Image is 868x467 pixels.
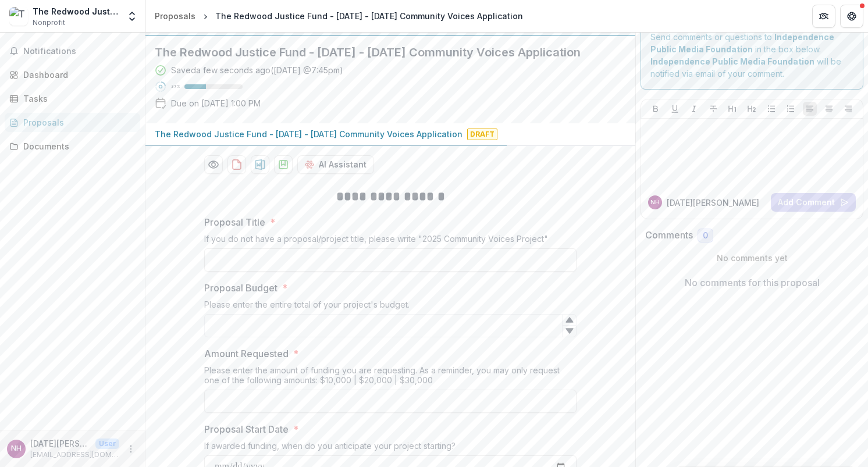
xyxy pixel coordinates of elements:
a: Dashboard [5,65,140,84]
p: User [95,439,119,449]
button: Open entity switcher [124,5,140,28]
div: The Redwood Justice Fund - [DATE] - [DATE] Community Voices Application [215,10,523,22]
button: download-proposal [227,155,246,174]
div: Noel Hanrahan [650,199,660,205]
button: Bold [649,102,663,116]
p: Proposal Title [204,215,265,229]
a: Tasks [5,89,140,108]
div: If you do not have a proposal/project title, please write "2025 Community Voices Project" [204,234,577,248]
button: Align Left [803,102,817,116]
div: The Redwood Justice Fund [33,5,119,17]
button: Underline [668,102,682,116]
p: No comments for this proposal [685,276,820,290]
div: Tasks [23,92,131,105]
p: [DATE][PERSON_NAME] [667,197,759,209]
p: Amount Requested [204,347,289,361]
p: The Redwood Justice Fund - [DATE] - [DATE] Community Voices Application [155,128,463,140]
nav: breadcrumb [150,8,528,24]
span: Nonprofit [33,17,65,28]
button: Heading 2 [745,102,759,116]
button: download-proposal [251,155,269,174]
div: Please enter the entire total of your project's budget. [204,300,577,314]
p: [EMAIL_ADDRESS][DOMAIN_NAME] [30,450,119,460]
span: 0 [703,231,708,241]
div: Documents [23,140,131,152]
button: Italicize [687,102,701,116]
div: Proposals [23,116,131,129]
button: Align Right [841,102,855,116]
a: Documents [5,137,140,156]
button: Get Help [840,5,863,28]
span: Notifications [23,47,136,56]
button: AI Assistant [297,155,374,174]
p: No comments yet [645,252,859,264]
div: Dashboard [23,69,131,81]
button: Partners [812,5,835,28]
p: Due on [DATE] 1:00 PM [171,97,261,109]
button: Notifications [5,42,140,60]
button: Strike [706,102,720,116]
button: Add Comment [771,193,856,212]
button: Ordered List [784,102,798,116]
p: Proposal Start Date [204,422,289,436]
p: Proposal Budget [204,281,278,295]
p: [DATE][PERSON_NAME] [30,437,91,450]
div: Saved a few seconds ago ( [DATE] @ 7:45pm ) [171,64,343,76]
button: Preview 01d9b422-99db-49ea-84b7-85c17a1038b9-0.pdf [204,155,223,174]
button: Align Center [822,102,836,116]
strong: Independence Public Media Foundation [650,56,814,66]
div: If awarded funding, when do you anticipate your project starting? [204,441,577,455]
a: Proposals [150,8,200,24]
div: Proposals [155,10,195,22]
button: download-proposal [274,155,293,174]
h2: The Redwood Justice Fund - [DATE] - [DATE] Community Voices Application [155,45,607,59]
button: Heading 1 [725,102,739,116]
h2: Comments [645,230,693,241]
div: Noel Hanrahan [11,445,22,452]
button: Bullet List [764,102,778,116]
img: The Redwood Justice Fund [9,7,28,26]
button: More [124,442,138,456]
span: Draft [467,129,497,140]
div: Send comments or questions to in the box below. will be notified via email of your comment. [641,21,863,90]
div: Please enter the amount of funding you are requesting. As a reminder, you may only request one of... [204,365,577,390]
p: 37 % [171,83,180,91]
a: Proposals [5,113,140,132]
